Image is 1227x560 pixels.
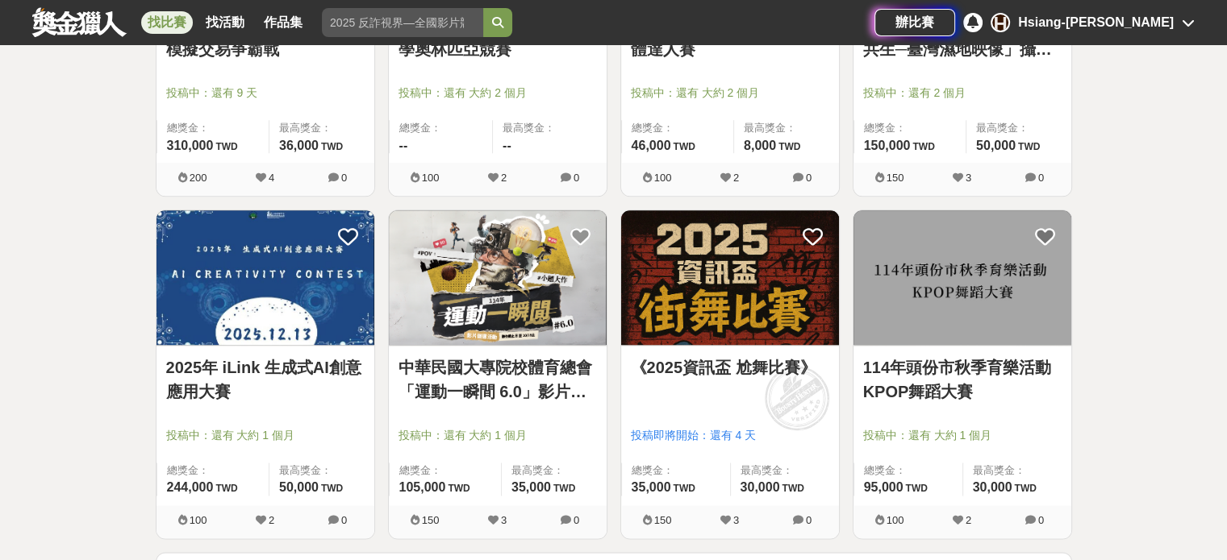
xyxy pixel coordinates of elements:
span: 總獎金： [167,463,259,479]
span: 總獎金： [864,120,956,136]
span: 100 [887,514,904,526]
span: 最高獎金： [973,463,1062,479]
span: 8,000 [744,139,776,152]
span: 總獎金： [399,120,483,136]
span: TWD [673,141,695,152]
span: TWD [673,483,695,494]
span: TWD [321,483,343,494]
span: 310,000 [167,139,214,152]
span: 0 [341,514,347,526]
span: TWD [782,483,803,494]
span: 100 [422,172,440,184]
a: 2025年 iLink 生成式AI創意應用大賽 [166,355,365,404]
span: 4 [269,172,274,184]
span: 總獎金： [632,463,720,479]
span: 3 [966,172,971,184]
span: 3 [733,514,739,526]
span: 150 [654,514,672,526]
span: 2 [966,514,971,526]
div: H [991,13,1010,32]
span: 35,000 [511,480,551,494]
span: 150 [422,514,440,526]
span: TWD [448,483,470,494]
span: TWD [912,141,934,152]
a: Cover Image [389,210,607,346]
span: 100 [190,514,207,526]
span: 150,000 [864,139,911,152]
a: Cover Image [157,210,374,346]
a: Cover Image [621,210,839,346]
img: Cover Image [389,210,607,345]
a: 找比賽 [141,11,193,34]
span: 總獎金： [399,463,491,479]
span: 0 [1038,172,1044,184]
span: TWD [1014,483,1036,494]
span: 35,000 [632,480,671,494]
span: 30,000 [741,480,780,494]
a: 作品集 [257,11,309,34]
a: 114年頭份市秋季育樂活動 KPOP舞蹈大賽 [863,355,1062,404]
span: 100 [654,172,672,184]
span: TWD [905,483,927,494]
span: 總獎金： [632,120,724,136]
span: 投稿中：還有 9 天 [166,85,365,102]
span: 0 [806,172,812,184]
span: 0 [341,172,347,184]
span: 投稿中：還有 大約 2 個月 [631,85,829,102]
span: TWD [553,483,575,494]
span: 最高獎金： [976,120,1062,136]
span: 最高獎金： [741,463,829,479]
span: -- [503,139,511,152]
span: 2 [269,514,274,526]
img: Cover Image [157,210,374,345]
span: 最高獎金： [279,463,365,479]
span: TWD [321,141,343,152]
span: 投稿中：還有 大約 1 個月 [399,427,597,444]
span: 最高獎金： [744,120,829,136]
span: TWD [778,141,800,152]
span: TWD [215,483,237,494]
span: 總獎金： [167,120,259,136]
span: 50,000 [279,480,319,494]
span: 投稿即將開始：還有 4 天 [631,427,829,444]
span: 2 [501,172,507,184]
span: 總獎金： [864,463,953,479]
span: 244,000 [167,480,214,494]
a: 中華民國大專院校體育總會「運動一瞬間 6.0」影片徵選活動 [399,355,597,404]
span: 36,000 [279,139,319,152]
span: 0 [574,172,579,184]
span: 最高獎金： [279,120,365,136]
span: 50,000 [976,139,1016,152]
a: 《2025資訊盃 尬舞比賽》 [631,355,829,380]
input: 2025 反詐視界—全國影片競賽 [322,8,483,37]
span: 3 [501,514,507,526]
span: 投稿中：還有 大約 1 個月 [166,427,365,444]
div: Hsiang-[PERSON_NAME] [1018,13,1174,32]
span: 200 [190,172,207,184]
span: 30,000 [973,480,1012,494]
a: Cover Image [853,210,1071,346]
span: 0 [806,514,812,526]
span: TWD [215,141,237,152]
span: 最高獎金： [503,120,597,136]
span: 150 [887,172,904,184]
span: 95,000 [864,480,904,494]
span: 0 [574,514,579,526]
span: 投稿中：還有 大約 1 個月 [863,427,1062,444]
span: 2 [733,172,739,184]
img: Cover Image [621,210,839,345]
span: 105,000 [399,480,446,494]
span: 最高獎金： [511,463,597,479]
a: 找活動 [199,11,251,34]
a: 辦比賽 [874,9,955,36]
span: TWD [1018,141,1040,152]
span: 投稿中：還有 2 個月 [863,85,1062,102]
span: -- [399,139,408,152]
span: 0 [1038,514,1044,526]
img: Cover Image [853,210,1071,345]
span: 46,000 [632,139,671,152]
span: 投稿中：還有 大約 2 個月 [399,85,597,102]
